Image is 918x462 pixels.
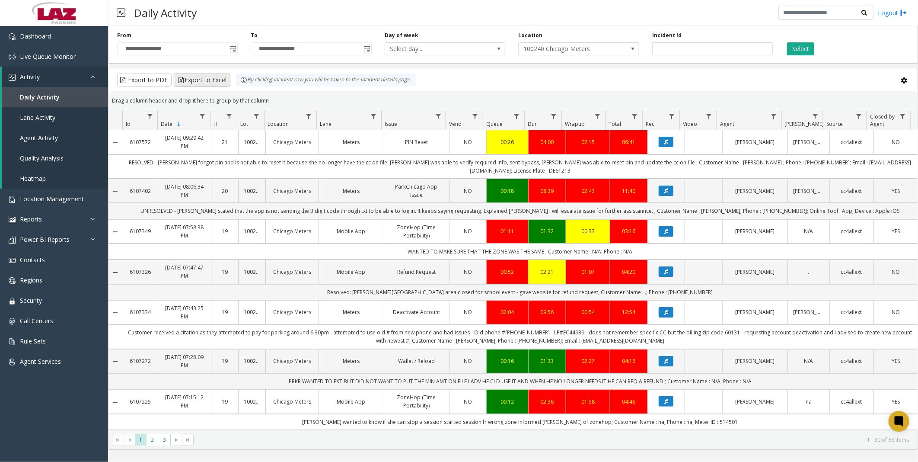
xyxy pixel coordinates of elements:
div: 00:12 [492,398,523,406]
span: Agent [720,120,734,128]
span: Rec. [646,120,656,128]
div: 04:20 [615,268,642,276]
a: [PERSON_NAME] [793,187,824,195]
a: 6107326 [128,268,153,276]
a: Chicago Meters [271,187,313,195]
img: 'icon' [9,74,16,81]
a: Collapse Details [108,358,123,365]
span: Lane Activity [20,113,55,122]
a: [PERSON_NAME] [728,308,782,316]
a: 19 [217,268,233,276]
a: 100240 [244,187,260,195]
span: Toggle popup [228,43,237,55]
span: Call Centers [20,317,53,325]
span: Rule Sets [20,337,46,345]
a: Mobile App [324,268,379,276]
label: To [251,32,258,39]
a: 00:33 [571,227,605,235]
a: PIN Reset [389,138,444,146]
td: RESOLVED - [PERSON_NAME] forgot pin and is not able to reset it because she no longer have the cc... [123,154,918,179]
span: Quality Analysis [20,154,64,162]
a: cc4allext [835,227,868,235]
a: NO [455,268,481,276]
div: 02:04 [492,308,523,316]
div: 01:32 [534,227,561,235]
a: 6107225 [128,398,153,406]
div: 12:54 [615,308,642,316]
a: Chicago Meters [271,227,313,235]
div: 06:41 [615,138,642,146]
label: From [117,32,131,39]
a: Meters [324,138,379,146]
a: Agent Activity [2,128,108,148]
label: Location [518,32,542,39]
span: Page 1 [135,434,147,446]
span: YES [892,357,900,365]
a: Issue Filter Menu [432,110,444,122]
div: 00:52 [492,268,523,276]
a: NO [455,227,481,235]
a: 6107272 [128,357,153,365]
a: NO [455,138,481,146]
a: 02:43 [571,187,605,195]
a: 100240 [244,308,260,316]
a: 19 [217,227,233,235]
span: 100240 Chicago Meters [519,43,615,55]
a: YES [879,398,912,406]
a: 21 [217,138,233,146]
span: NO [892,308,900,316]
a: N/A [793,227,824,235]
a: 03:16 [615,227,642,235]
span: YES [892,228,900,235]
a: ParkChicago App Issue [389,183,444,199]
span: Heatmap [20,174,46,183]
a: Chicago Meters [271,398,313,406]
a: 100240 [244,357,260,365]
div: Data table [108,110,918,430]
a: Collapse Details [108,399,123,406]
span: NO [464,138,472,146]
a: Collapse Details [108,139,123,146]
a: cc4allext [835,357,868,365]
a: Meters [324,357,379,365]
span: Date [161,120,172,128]
a: 100240 [244,138,260,146]
img: 'icon' [9,318,16,325]
span: Closed by Agent [870,113,895,128]
a: Lot Filter Menu [251,110,262,122]
a: [PERSON_NAME] [728,138,782,146]
span: Page 3 [159,434,170,446]
img: infoIcon.svg [240,77,247,83]
a: Dur Filter Menu [548,110,560,122]
a: [PERSON_NAME] [728,187,782,195]
div: By clicking Incident row you will be taken to the incident details page. [236,74,416,87]
a: Video Filter Menu [703,110,715,122]
span: NO [464,308,472,316]
a: 02:15 [571,138,605,146]
span: Power BI Reports [20,235,70,244]
a: 6107402 [128,187,153,195]
a: 04:46 [615,398,642,406]
td: WANTED TO MAKE SURE THAT THE ZONE WAS THE SAME ; Customer Name : N/A; Phone : N/A [123,244,918,260]
a: Vend Filter Menu [469,110,481,122]
a: 02:36 [534,398,561,406]
a: 19 [217,357,233,365]
div: 01:33 [534,357,561,365]
a: 09:56 [534,308,561,316]
span: Location [268,120,289,128]
a: 02:21 [534,268,561,276]
span: NO [892,268,900,276]
img: 'icon' [9,359,16,366]
a: 100240 [244,398,260,406]
a: YES [879,187,912,195]
div: 11:40 [615,187,642,195]
span: Issue [385,120,397,128]
a: Collapse Details [108,269,123,276]
a: na [793,398,824,406]
a: 00:26 [492,138,523,146]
